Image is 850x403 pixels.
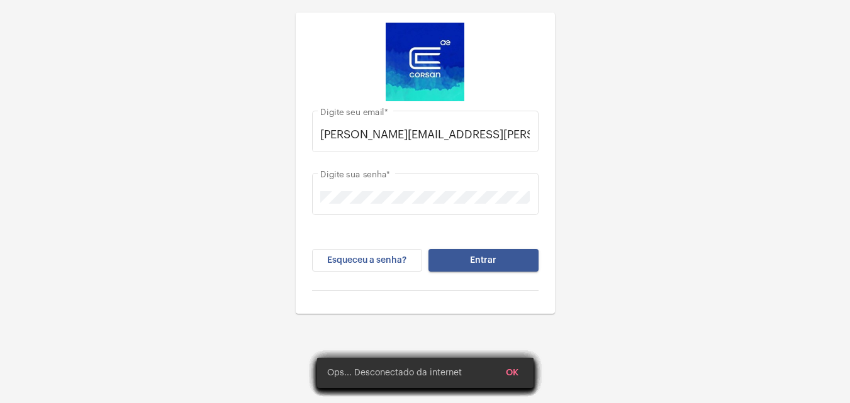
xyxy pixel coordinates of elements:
img: d4669ae0-8c07-2337-4f67-34b0df7f5ae4.jpeg [386,23,464,101]
span: Esqueceu a senha? [327,256,406,265]
button: Entrar [428,249,539,272]
button: Esqueceu a senha? [312,249,422,272]
input: Digite seu email [320,128,530,141]
span: Ops... Desconectado da internet [327,367,462,379]
span: Entrar [470,256,496,265]
span: OK [506,368,518,377]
